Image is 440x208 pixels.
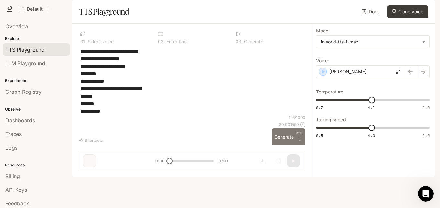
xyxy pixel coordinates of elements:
span: 1.5 [423,133,430,138]
button: Shortcuts [78,135,105,145]
p: ⏎ [296,131,303,143]
button: Clone Voice [387,5,428,18]
h1: TTS Playground [79,5,129,18]
p: 0 2 . [158,39,165,44]
p: 0 1 . [80,39,86,44]
p: [PERSON_NAME] [329,68,367,75]
p: Enter text [165,39,187,44]
span: 1.5 [423,105,430,110]
span: 0.7 [316,105,323,110]
span: 0.5 [316,133,323,138]
p: Voice [316,58,328,63]
span: 1.1 [368,105,375,110]
span: 1.0 [368,133,375,138]
div: inworld-tts-1-max [316,36,429,48]
button: All workspaces [17,3,53,16]
p: Select voice [86,39,114,44]
p: Model [316,29,329,33]
p: Generate [243,39,263,44]
button: GenerateCTRL +⏎ [272,128,305,145]
p: Temperature [316,90,343,94]
p: Talking speed [316,117,346,122]
div: inworld-tts-1-max [321,39,419,45]
p: Default [27,6,43,12]
p: 0 3 . [236,39,243,44]
a: Docs [360,5,382,18]
p: CTRL + [296,131,303,139]
iframe: Intercom live chat [418,186,434,202]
